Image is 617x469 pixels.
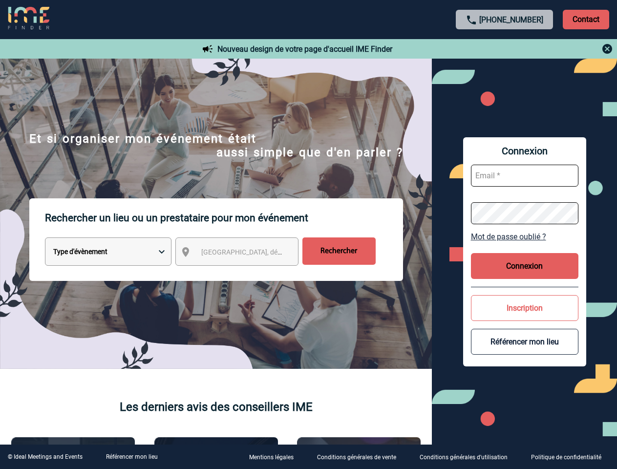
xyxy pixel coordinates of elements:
[8,453,83,460] div: © Ideal Meetings and Events
[45,198,403,237] p: Rechercher un lieu ou un prestataire pour mon événement
[471,253,578,279] button: Connexion
[466,14,477,26] img: call-24-px.png
[201,248,337,256] span: [GEOGRAPHIC_DATA], département, région...
[412,452,523,462] a: Conditions générales d'utilisation
[420,454,508,461] p: Conditions générales d'utilisation
[249,454,294,461] p: Mentions légales
[471,329,578,355] button: Référencer mon lieu
[302,237,376,265] input: Rechercher
[471,295,578,321] button: Inscription
[241,452,309,462] a: Mentions légales
[106,453,158,460] a: Référencer mon lieu
[471,232,578,241] a: Mot de passe oublié ?
[309,452,412,462] a: Conditions générales de vente
[563,10,609,29] p: Contact
[471,165,578,187] input: Email *
[317,454,396,461] p: Conditions générales de vente
[471,145,578,157] span: Connexion
[479,15,543,24] a: [PHONE_NUMBER]
[531,454,601,461] p: Politique de confidentialité
[523,452,617,462] a: Politique de confidentialité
